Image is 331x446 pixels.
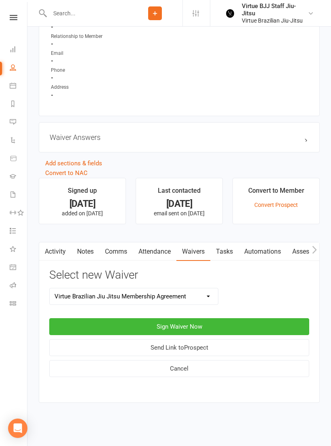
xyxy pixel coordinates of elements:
a: Roll call kiosk mode [10,277,28,295]
a: Comms [99,242,133,261]
a: Activity [39,242,71,261]
a: Reports [10,96,28,114]
strong: - [51,40,309,48]
h3: Waiver Answers [50,133,309,142]
strong: - [51,23,309,31]
a: Product Sales [10,150,28,168]
div: Address [51,83,117,91]
a: People [10,59,28,77]
div: Phone [51,67,117,74]
a: What's New [10,241,28,259]
p: email sent on [DATE] [143,210,215,217]
p: added on [DATE] [46,210,118,217]
img: thumb_image1665449447.png [222,5,238,21]
button: Send Link toProspect [49,339,309,356]
a: Add sections & fields [45,160,102,167]
input: Search... [47,8,128,19]
h3: Select new Waiver [49,269,309,281]
a: Notes [71,242,99,261]
div: Virtue BJJ Staff Jiu-Jitsu [242,2,308,17]
div: [DATE] [143,200,215,208]
a: Convert to NAC [45,169,88,177]
button: Sign Waiver Now [49,318,309,335]
strong: - [51,92,309,99]
a: Dashboard [10,41,28,59]
div: Relationship to Member [51,33,117,40]
a: General attendance kiosk mode [10,259,28,277]
a: Class kiosk mode [10,295,28,313]
a: Attendance [133,242,176,261]
div: Virtue Brazilian Jiu-Jitsu [242,17,308,24]
strong: - [51,74,309,81]
a: Calendar [10,77,28,96]
a: Automations [239,242,287,261]
button: Cancel [49,360,309,377]
div: [DATE] [46,200,118,208]
div: Last contacted [158,185,201,200]
a: Waivers [176,242,210,261]
div: Email [51,50,117,57]
a: Tasks [210,242,239,261]
div: Signed up [68,185,97,200]
a: Convert Prospect [254,202,298,208]
div: Convert to Member [248,185,304,200]
div: Open Intercom Messenger [8,419,27,438]
strong: - [51,57,309,65]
